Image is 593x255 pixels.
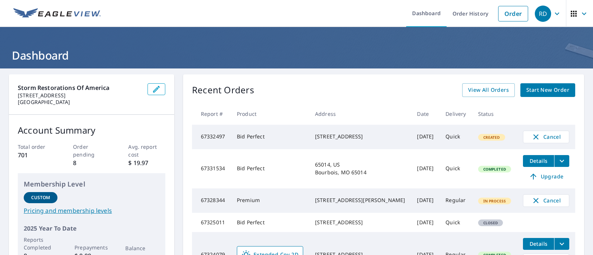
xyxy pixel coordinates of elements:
[411,188,440,213] td: [DATE]
[411,149,440,188] td: [DATE]
[554,238,569,250] button: filesDropdownBtn-67324079
[18,124,165,137] p: Account Summary
[440,188,472,213] td: Regular
[523,238,554,250] button: detailsBtn-67324079
[125,244,159,252] p: Balance
[315,133,405,140] div: [STREET_ADDRESS]
[520,83,575,97] a: Start New Order
[24,236,57,251] p: Reports Completed
[479,135,504,140] span: Created
[192,213,231,232] td: 67325011
[18,143,54,151] p: Total order
[554,155,569,167] button: filesDropdownBtn-67331534
[18,83,142,92] p: Storm Restorations of America
[192,103,231,125] th: Report #
[231,213,309,232] td: Bid Perfect
[527,157,550,164] span: Details
[315,161,405,176] div: 65014, US Bourbois, MO 65014
[411,103,440,125] th: Date
[535,6,551,22] div: RD
[231,188,309,213] td: Premium
[74,244,108,251] p: Prepayments
[479,167,510,172] span: Completed
[527,240,550,247] span: Details
[231,125,309,149] td: Bid Perfect
[523,171,569,182] a: Upgrade
[523,155,554,167] button: detailsBtn-67331534
[468,85,509,95] span: View All Orders
[73,143,110,158] p: Order pending
[498,6,528,21] a: Order
[531,132,561,141] span: Cancel
[24,179,159,189] p: Membership Level
[440,213,472,232] td: Quick
[462,83,515,97] a: View All Orders
[411,213,440,232] td: [DATE]
[18,92,142,99] p: [STREET_ADDRESS]
[479,198,511,204] span: In Process
[192,188,231,213] td: 67328344
[315,219,405,226] div: [STREET_ADDRESS]
[9,48,584,63] h1: Dashboard
[128,143,165,158] p: Avg. report cost
[231,103,309,125] th: Product
[479,220,503,225] span: Closed
[309,103,411,125] th: Address
[31,194,50,201] p: Custom
[73,158,110,167] p: 8
[527,172,565,181] span: Upgrade
[472,103,517,125] th: Status
[192,149,231,188] td: 67331534
[231,149,309,188] td: Bid Perfect
[13,8,101,19] img: EV Logo
[128,158,165,167] p: $ 19.97
[523,131,569,143] button: Cancel
[24,224,159,233] p: 2025 Year To Date
[18,99,142,105] p: [GEOGRAPHIC_DATA]
[531,196,561,205] span: Cancel
[24,206,159,215] a: Pricing and membership levels
[315,197,405,204] div: [STREET_ADDRESS][PERSON_NAME]
[440,149,472,188] td: Quick
[18,151,54,160] p: 701
[192,125,231,149] td: 67332497
[411,125,440,149] td: [DATE]
[192,83,254,97] p: Recent Orders
[523,194,569,207] button: Cancel
[526,85,569,95] span: Start New Order
[440,125,472,149] td: Quick
[440,103,472,125] th: Delivery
